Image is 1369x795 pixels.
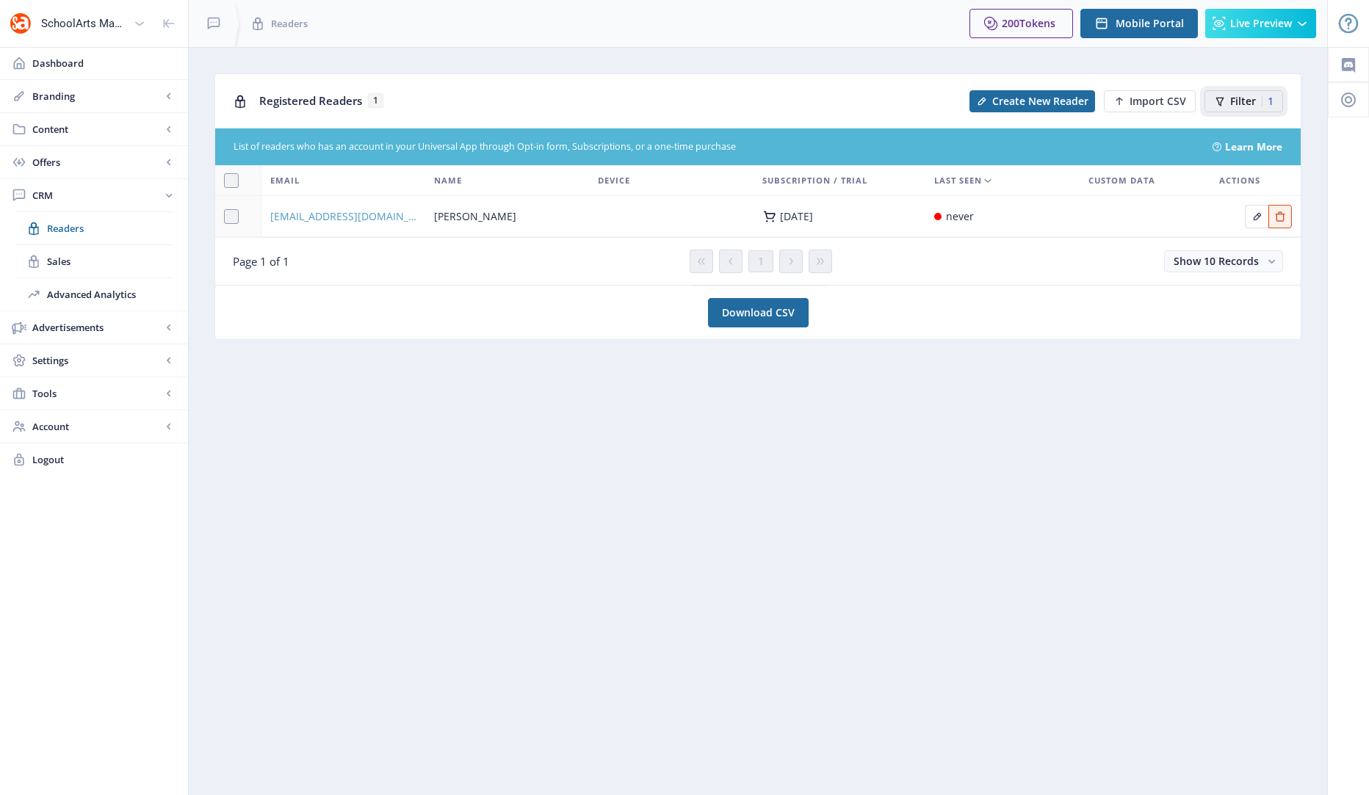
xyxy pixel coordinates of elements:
a: New page [961,90,1095,112]
span: Dashboard [32,56,176,70]
a: [EMAIL_ADDRESS][DOMAIN_NAME] [270,208,416,225]
span: 1 [368,93,383,108]
span: Subscription / Trial [762,172,867,189]
span: Email [270,172,300,189]
span: Last Seen [934,172,982,189]
div: List of readers who has an account in your Universal App through Opt-in form, Subscriptions, or a... [234,140,1195,154]
button: Import CSV [1104,90,1196,112]
span: Custom Data [1088,172,1155,189]
span: Offers [32,155,162,170]
span: Readers [271,16,308,31]
span: Import CSV [1130,95,1186,107]
span: Live Preview [1230,18,1292,29]
button: Live Preview [1205,9,1316,38]
span: Advertisements [32,320,162,335]
div: 1 [1262,95,1274,107]
button: Filter1 [1204,90,1283,112]
span: Create New Reader [992,95,1088,107]
a: New page [1095,90,1196,112]
span: Settings [32,353,162,368]
span: [PERSON_NAME] [434,208,516,225]
div: SchoolArts Magazine [41,7,128,40]
button: Create New Reader [969,90,1095,112]
span: Tools [32,386,162,401]
span: Show 10 Records [1174,254,1259,268]
span: 1 [758,255,764,267]
div: [DATE] [780,211,813,222]
div: never [946,208,974,225]
span: CRM [32,188,162,203]
button: Mobile Portal [1080,9,1198,38]
span: Actions [1219,172,1260,189]
span: Advanced Analytics [47,287,173,302]
app-collection-view: Registered Readers [214,73,1301,286]
span: Device [598,172,630,189]
span: Readers [47,221,173,236]
a: Learn More [1225,139,1282,154]
span: Registered Readers [259,93,362,108]
button: Show 10 Records [1164,250,1283,272]
img: properties.app_icon.png [9,12,32,35]
span: Tokens [1019,16,1055,30]
button: 1 [748,250,773,272]
a: Edit page [1245,208,1268,222]
a: Advanced Analytics [15,278,173,311]
span: Name [434,172,462,189]
span: Content [32,122,162,137]
a: Readers [15,212,173,244]
a: Edit page [1268,208,1292,222]
a: Download CSV [708,298,809,327]
span: Mobile Portal [1116,18,1184,29]
span: Logout [32,452,176,467]
span: Sales [47,254,173,269]
span: Account [32,419,162,434]
span: Branding [32,89,162,104]
span: Filter [1230,95,1256,107]
a: Sales [15,245,173,277]
button: 200Tokens [969,9,1073,38]
span: Page 1 of 1 [233,254,289,269]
